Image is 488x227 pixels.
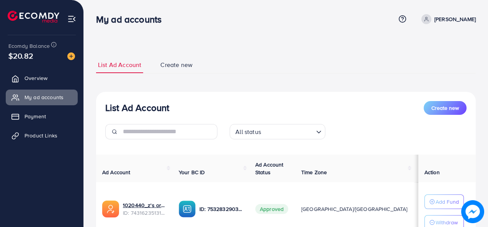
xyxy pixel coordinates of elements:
input: Search for option [263,125,313,137]
p: Add Fund [436,197,459,206]
h3: My ad accounts [96,14,168,25]
a: Product Links [6,128,78,143]
button: Create new [424,101,467,115]
div: <span class='underline'>1020440_z's organic 1st_1730309698409</span></br>7431623513184124945 [123,201,166,217]
img: menu [67,15,76,23]
span: Overview [24,74,47,82]
a: Overview [6,70,78,86]
span: Create new [431,104,459,112]
p: [PERSON_NAME] [434,15,476,24]
span: Payment [24,113,46,120]
span: Action [424,168,440,176]
span: Ad Account Status [255,161,284,176]
img: ic-ba-acc.ded83a64.svg [179,201,196,217]
span: Ecomdy Balance [8,42,50,50]
span: $20.82 [8,50,33,61]
span: Approved [255,204,288,214]
a: [PERSON_NAME] [418,14,476,24]
span: Product Links [24,132,57,139]
span: Create new [160,60,193,69]
span: All status [234,126,263,137]
button: Add Fund [424,194,464,209]
img: logo [8,11,59,23]
span: ID: 7431623513184124945 [123,209,166,217]
span: My ad accounts [24,93,64,101]
span: Time Zone [301,168,327,176]
a: Payment [6,109,78,124]
span: Ad Account [102,168,131,176]
span: Your BC ID [179,168,205,176]
span: [GEOGRAPHIC_DATA]/[GEOGRAPHIC_DATA] [301,205,408,213]
img: image [67,52,75,60]
div: Search for option [230,124,325,139]
span: List Ad Account [98,60,141,69]
a: 1020440_z's organic 1st_1730309698409 [123,201,166,209]
h3: List Ad Account [105,102,169,113]
img: ic-ads-acc.e4c84228.svg [102,201,119,217]
img: image [461,200,484,223]
p: ID: 7532832903219658768 [199,204,243,214]
p: Withdraw [436,218,458,227]
a: My ad accounts [6,90,78,105]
